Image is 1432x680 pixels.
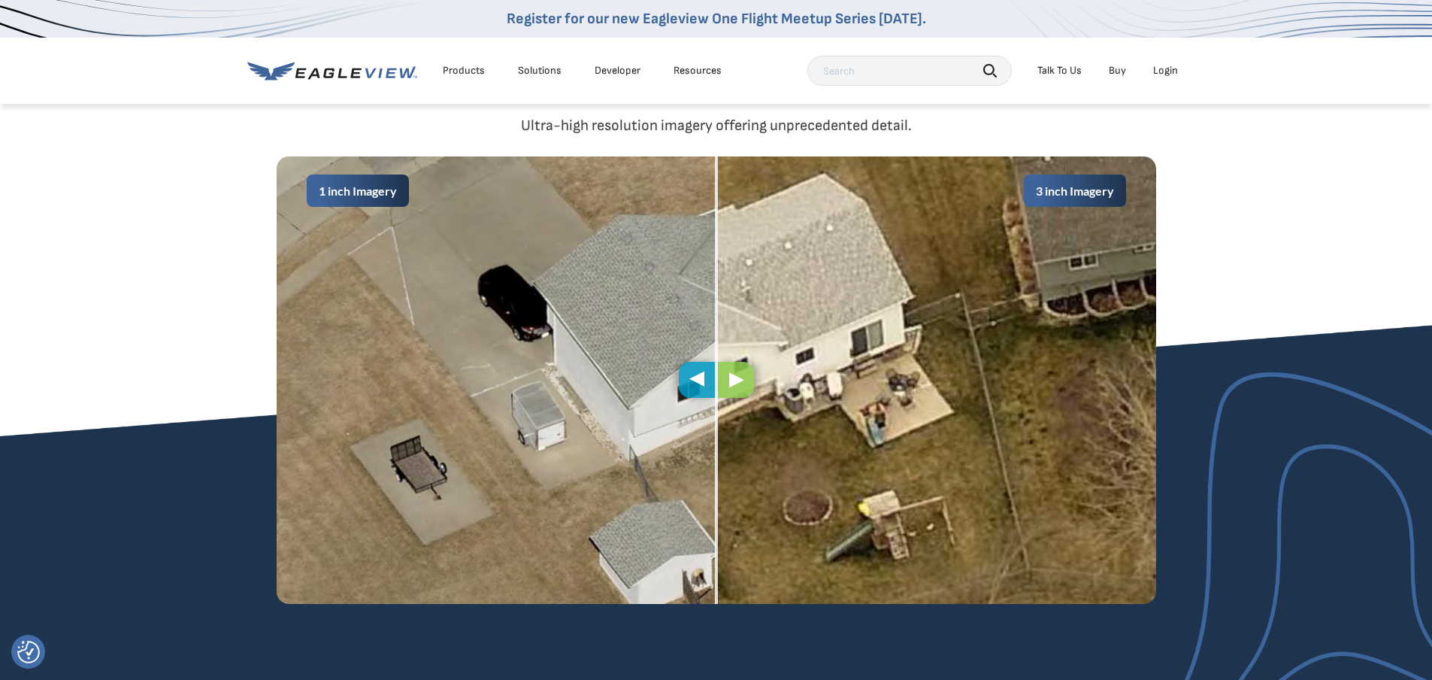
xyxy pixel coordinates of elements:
[1153,64,1178,77] div: Login
[443,64,485,77] div: Products
[307,175,409,207] div: 1 inch Imagery
[595,64,640,77] a: Developer
[1037,64,1082,77] div: Talk To Us
[17,641,40,663] button: Consent Preferences
[17,641,40,663] img: Revisit consent button
[1109,64,1126,77] a: Buy
[674,64,722,77] div: Resources
[518,64,562,77] div: Solutions
[1024,175,1126,207] div: 3 inch Imagery
[507,10,926,28] a: Register for our new Eagleview One Flight Meetup Series [DATE].
[807,56,1012,86] input: Search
